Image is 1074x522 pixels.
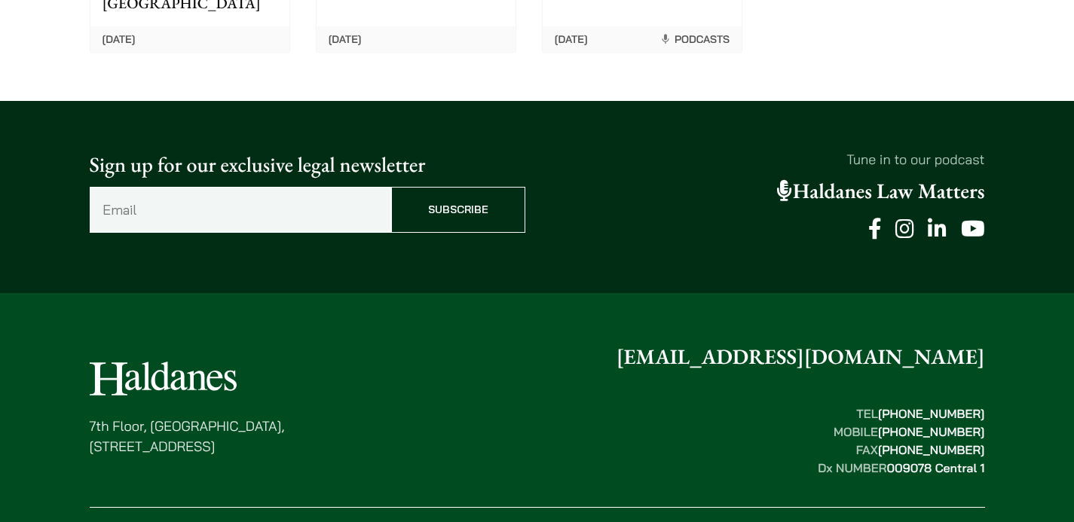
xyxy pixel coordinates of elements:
mark: [PHONE_NUMBER] [878,424,985,439]
p: Tune in to our podcast [549,149,985,169]
input: Subscribe [391,187,525,233]
input: Email [90,187,391,233]
time: [DATE] [103,32,136,46]
strong: TEL MOBILE FAX Dx NUMBER [818,406,984,475]
mark: 009078 Central 1 [886,460,984,475]
img: Logo of Haldanes [90,362,237,395]
time: [DATE] [555,32,588,46]
span: Podcasts [659,32,730,46]
time: [DATE] [329,32,362,46]
a: [EMAIL_ADDRESS][DOMAIN_NAME] [617,343,985,371]
a: Haldanes Law Matters [777,178,985,205]
p: Sign up for our exclusive legal newsletter [90,149,525,181]
p: 7th Floor, [GEOGRAPHIC_DATA], [STREET_ADDRESS] [90,416,285,456]
mark: [PHONE_NUMBER] [878,442,985,457]
mark: [PHONE_NUMBER] [878,406,985,421]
